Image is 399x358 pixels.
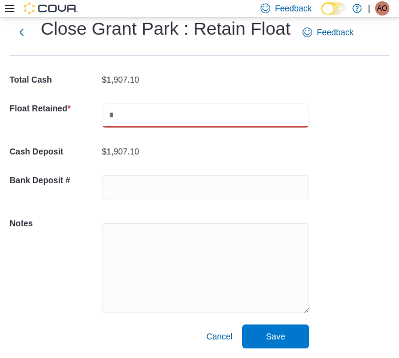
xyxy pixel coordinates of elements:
[317,26,353,38] span: Feedback
[41,17,291,41] h1: Close Grant Park : Retain Float
[10,68,99,92] h5: Total Cash
[10,20,34,44] button: Next
[368,1,370,16] p: |
[298,20,358,44] a: Feedback
[377,1,387,16] span: AO
[10,168,99,192] h5: Bank Deposit #
[206,330,232,342] span: Cancel
[10,211,99,235] h5: Notes
[102,147,139,156] p: $1,907.10
[242,324,309,348] button: Save
[102,75,139,84] p: $1,907.10
[275,2,312,14] span: Feedback
[10,96,99,120] h5: Float Retained
[24,2,78,14] img: Cova
[266,330,285,342] span: Save
[375,1,389,16] div: A Ostash
[10,139,99,163] h5: Cash Deposit
[321,2,346,15] input: Dark Mode
[201,324,237,348] button: Cancel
